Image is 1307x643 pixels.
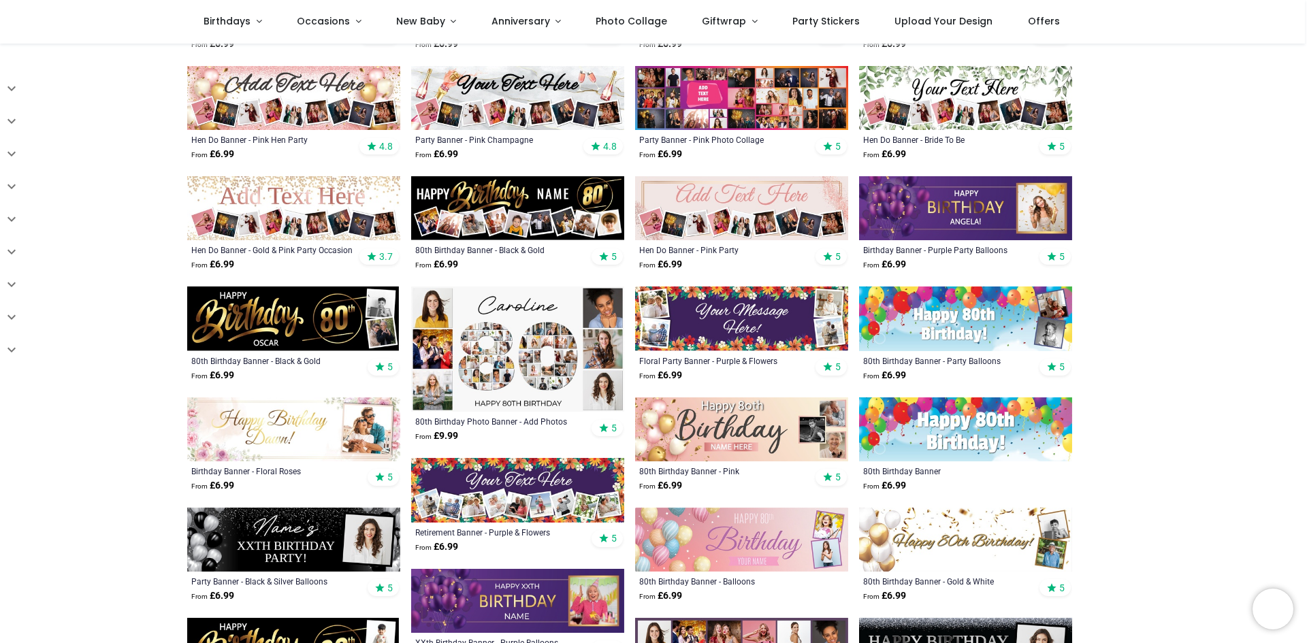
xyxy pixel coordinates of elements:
div: Floral Party Banner - Purple & Flowers [639,355,803,366]
span: 5 [611,250,617,263]
span: Occasions [297,14,350,28]
span: Giftwrap [702,14,746,28]
span: 5 [387,361,393,373]
span: 5 [611,422,617,434]
span: From [639,482,656,490]
span: Birthdays [204,14,251,28]
img: Personalised Floral Party Banner - Purple & Flowers - Custom Text & 4 Photo Upload [635,286,848,350]
img: Hen Do Banner - Pink Party - Custom Text & 9 Photo Upload [635,176,848,240]
img: Personalised Hen Do Banner - Pink Hen Party - 9 Photo Upload [187,66,400,130]
strong: £ 6.99 [863,369,906,382]
img: Personalised Happy XXth Birthday Banner - Purple Balloons - Add Name & 1 Photo [411,569,624,633]
span: From [863,482,880,490]
div: Birthday Banner - Floral Roses [191,465,355,476]
div: Party Banner - Pink Champagne [415,134,579,145]
a: Retirement Banner - Purple & Flowers [415,527,579,538]
strong: £ 6.99 [639,148,682,161]
a: 80th Birthday Banner - Gold & White Balloons [863,576,1027,587]
img: Personalised Happy Birthday Banner - Purple Party Balloons - Custom Name & 1 Photo Upload [859,176,1072,240]
span: From [863,151,880,159]
a: 80th Birthday Banner - Black & Gold [191,355,355,366]
a: Party Banner - Black & Silver Balloons [191,576,355,587]
span: From [191,593,208,600]
a: Birthday Banner - Purple Party Balloons [863,244,1027,255]
span: From [191,482,208,490]
a: 80th Birthday Photo Banner - Add Photos [415,416,579,427]
strong: £ 6.99 [863,589,906,603]
strong: £ 6.99 [415,540,458,554]
span: From [639,261,656,269]
span: 5 [611,532,617,544]
span: Photo Collage [596,14,667,28]
strong: £ 6.99 [191,369,234,382]
span: New Baby [396,14,445,28]
span: From [415,433,432,440]
span: From [415,261,432,269]
strong: £ 6.99 [191,258,234,271]
strong: £ 6.99 [415,37,458,51]
strong: £ 6.99 [863,37,906,51]
span: From [863,261,880,269]
img: Personalised Hen Do Banner - Bride To Be - 9 Photo Upload [859,66,1072,130]
img: Personalised Happy 80th Birthday Banner - Party Balloons - 2 Photo Upload [859,286,1072,350]
a: 80th Birthday Banner - Balloons [639,576,803,587]
strong: £ 6.99 [191,589,234,603]
strong: £ 6.99 [863,148,906,161]
span: 5 [835,250,841,263]
span: 5 [835,361,841,373]
img: Personalised Birthday Banner - Floral Roses - Custom Name [187,397,400,461]
span: 5 [835,140,841,152]
span: From [415,151,432,159]
span: Offers [1028,14,1060,28]
img: Personalised Happy 80th Birthday Banner - Black & Gold - Custom Name & 2 Photo Upload [187,286,400,350]
span: 5 [835,471,841,483]
a: Hen Do Banner - Bride To Be [863,134,1027,145]
strong: £ 6.99 [639,258,682,271]
div: Hen Do Banner - Pink Hen Party [191,134,355,145]
span: 5 [1059,582,1065,594]
span: 4.8 [379,140,393,152]
a: 80th Birthday Banner [863,465,1027,476]
strong: £ 6.99 [639,37,682,51]
strong: £ 9.99 [415,429,458,443]
span: From [863,593,880,600]
img: Personalised Happy 80th Birthday Banner - Balloons - Custom Name & 2 Photo Upload [635,508,848,572]
a: Hen Do Banner - Pink Party [639,244,803,255]
span: From [863,372,880,380]
div: 80th Birthday Banner - Party Balloons [863,355,1027,366]
span: Party Stickers [792,14,860,28]
span: 5 [1059,361,1065,373]
span: Upload Your Design [894,14,993,28]
div: 80th Birthday Banner - Black & Gold [415,244,579,255]
strong: £ 6.99 [639,589,682,603]
span: 5 [387,582,393,594]
img: Personalised Happy 80th Birthday Banner - Pink - Custom Name & 3 Photo Upload [635,397,848,461]
span: Anniversary [491,14,550,28]
strong: £ 6.99 [191,37,234,51]
img: Happy 80th Birthday Banner - Party Balloons [859,397,1072,461]
span: 4.8 [603,140,617,152]
a: Hen Do Banner - Gold & Pink Party Occasion [191,244,355,255]
span: 5 [1059,140,1065,152]
span: From [415,544,432,551]
span: From [191,372,208,380]
img: Personalised 80th Birthday Photo Banner - Add Photos - Custom Text [411,286,624,412]
img: Personalised Retirement Banner - Purple & Flowers - Custom Text & 9 Photo Upload [411,458,624,522]
span: From [639,151,656,159]
span: From [863,41,880,48]
img: Personalised Party Banner - Pink Photo Collage - Add Text & 30 Photo Upload [635,66,848,130]
div: Party Banner - Pink Photo Collage [639,134,803,145]
span: From [191,41,208,48]
span: From [639,593,656,600]
strong: £ 6.99 [639,369,682,382]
